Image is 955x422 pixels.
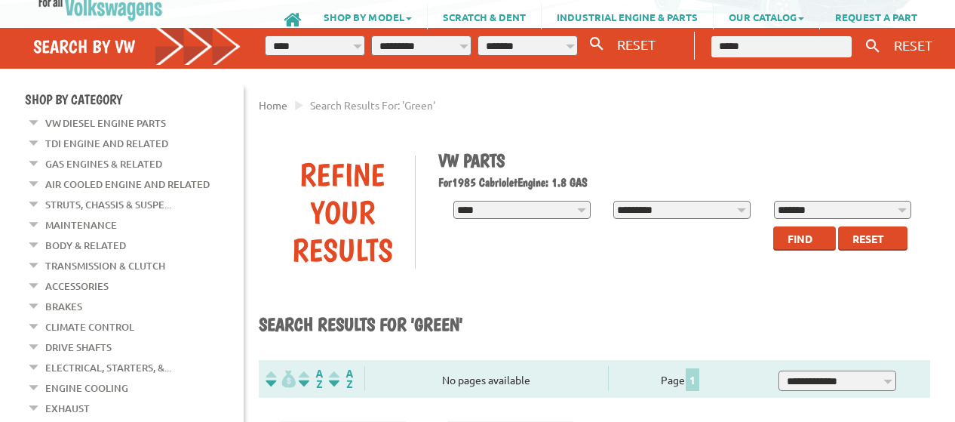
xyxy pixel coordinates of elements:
div: Refine Your Results [270,156,415,269]
h1: Search results for 'green' [259,313,930,337]
img: Sort by Headline [296,370,326,387]
a: Engine Cooling [45,378,128,398]
div: Page [608,366,752,391]
a: OUR CATALOG [714,4,819,29]
a: Brakes [45,297,82,316]
h2: 1985 Cabriolet [438,175,920,189]
button: RESET [888,34,938,56]
button: Keyword Search [861,34,884,59]
a: Accessories [45,276,109,296]
button: Find [773,226,836,251]
a: Gas Engines & Related [45,154,162,174]
a: Home [259,98,287,112]
a: VW Diesel Engine Parts [45,113,166,133]
h4: Shop By Category [25,91,244,107]
img: filterpricelow.svg [266,370,296,387]
a: Struts, Chassis & Suspe... [45,195,171,214]
button: Search By VW... [584,33,610,55]
span: Search results for: 'green' [310,98,435,112]
span: Engine: 1.8 GAS [517,175,588,189]
a: SCRATCH & DENT [428,4,541,29]
span: Find [788,232,812,245]
button: RESET [611,33,662,55]
span: For [438,175,452,189]
a: TDI Engine and Related [45,134,168,153]
button: Reset [838,226,907,251]
a: Body & Related [45,236,126,255]
a: REQUEST A PART [820,4,932,29]
h1: VW Parts [438,149,920,171]
a: Electrical, Starters, &... [45,358,171,377]
a: Maintenance [45,215,117,235]
a: Transmission & Clutch [45,256,165,276]
span: 1 [686,368,699,391]
a: Air Cooled Engine and Related [45,174,210,194]
span: RESET [617,36,656,52]
span: RESET [894,37,932,53]
a: Climate Control [45,317,134,337]
h4: Search by VW [33,35,241,57]
a: Drive Shafts [45,337,112,357]
span: Reset [852,232,884,245]
div: No pages available [365,372,608,388]
a: SHOP BY MODEL [309,4,427,29]
a: Exhaust [45,399,90,418]
img: Sort by Sales Rank [326,370,356,387]
a: INDUSTRIAL ENGINE & PARTS [542,4,713,29]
